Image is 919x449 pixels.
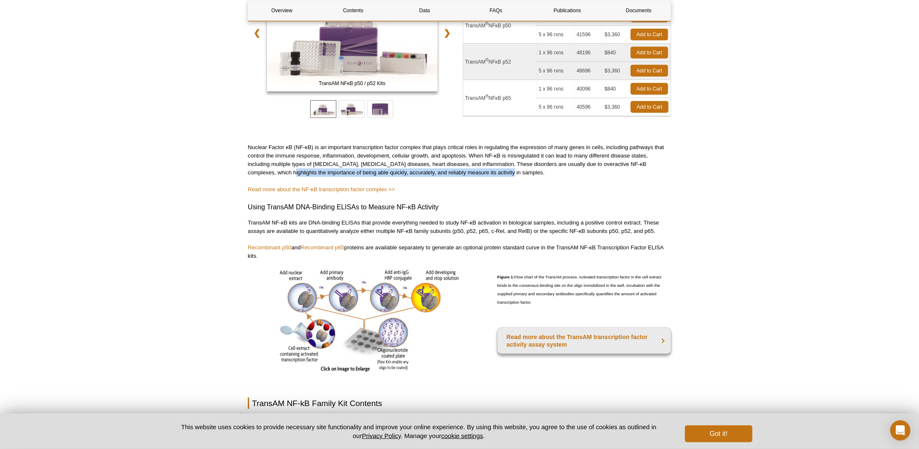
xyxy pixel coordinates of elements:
[631,101,669,113] a: Add to Cart
[362,432,401,439] a: Privacy Policy
[248,398,671,409] h2: TransAM NF-kB Family Kit Contents
[537,80,575,98] td: 1 x 96 rxns
[248,0,315,21] a: Overview
[497,269,671,313] p: Flow chart of the TransAM process. Activated transcription factor in the cell extract binds to th...
[280,269,459,372] img: Flow chart of the TransAM DNA-binding transcription factor ELISA
[602,62,629,80] td: $3,360
[537,44,575,62] td: 1 x 96 rxns
[463,8,537,44] td: TransAM NFκB p50
[248,219,671,235] p: TransAM NF-κB kits are DNA-binding ELISAs that provide everything needed to study NF-κB activatio...
[631,29,668,40] a: Add to Cart
[631,65,668,77] a: Add to Cart
[248,202,671,212] h3: Using TransAM DNA-Binding ELISAs to Measure NF-κB Activity
[497,328,671,354] a: Read more about the TransAM transcription factor activity assay system
[537,62,575,80] td: 5 x 96 rxns
[605,0,672,21] a: Documents
[602,80,629,98] td: $840
[301,244,344,251] a: Recombinant p65
[463,44,537,80] td: TransAM NFκB p52
[497,275,515,279] strong: Figure 1:
[537,98,575,116] td: 5 x 96 rxns
[602,44,629,62] td: $840
[534,0,601,21] a: Publications
[486,94,489,99] sup: ®
[486,21,489,26] sup: ®
[890,420,911,441] div: Open Intercom Messenger
[575,26,602,44] td: 41596
[248,243,671,260] p: and proteins are available separately to generate an optional protein standard curve in the Trans...
[463,80,537,116] td: TransAM NFκB p65
[602,98,629,116] td: $3,360
[248,143,671,177] p: Nuclear Factor κB (NF-κB) is an important transcription factor complex that plays critical roles ...
[441,432,483,439] button: cookie settings
[575,98,602,116] td: 40596
[575,62,602,80] td: 48696
[486,58,489,62] sup: ®
[507,334,648,348] strong: Read more about the TransAM transcription factor activity assay system
[248,23,266,43] a: ❮
[248,186,395,192] a: Read more about the NF-κB transcription factor complex >>
[631,83,668,95] a: Add to Cart
[537,26,575,44] td: 5 x 96 rxns
[248,244,291,251] a: Recombinant p50
[631,47,668,59] a: Add to Cart
[320,0,387,21] a: Contents
[269,79,435,88] span: TransAM NFκB p50 / p52 Kits
[167,422,671,440] p: This website uses cookies to provide necessary site functionality and improve your online experie...
[438,23,457,43] a: ❯
[391,0,458,21] a: Data
[575,80,602,98] td: 40096
[575,44,602,62] td: 48196
[685,425,752,442] button: Got it!
[602,26,629,44] td: $3,360
[462,0,529,21] a: FAQs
